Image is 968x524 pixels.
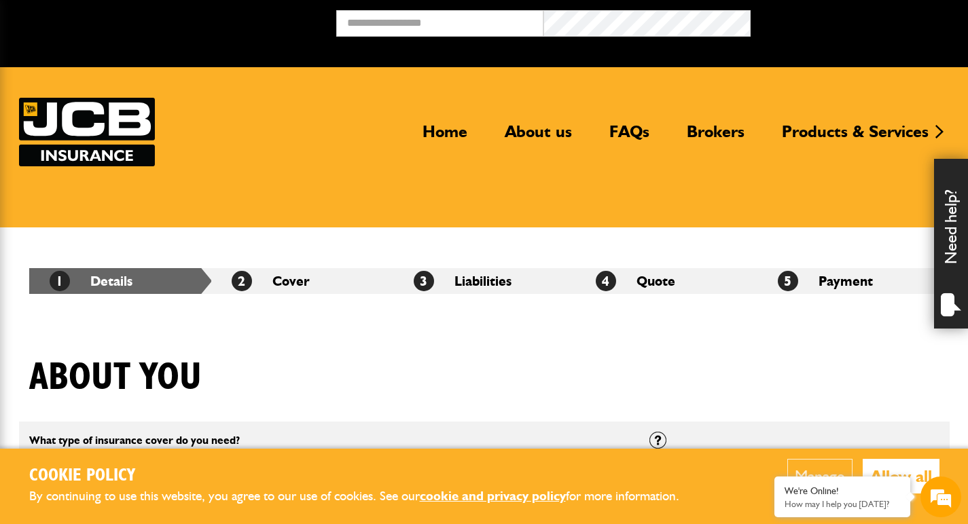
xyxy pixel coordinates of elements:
[596,271,616,291] span: 4
[599,121,660,153] a: FAQs
[751,10,958,31] button: Broker Login
[211,268,393,294] li: Cover
[29,435,240,446] label: What type of insurance cover do you need?
[412,121,478,153] a: Home
[787,459,853,493] button: Manage
[19,98,155,166] a: JCB Insurance Services
[677,121,755,153] a: Brokers
[420,488,566,504] a: cookie and privacy policy
[785,485,900,497] div: We're Online!
[772,121,939,153] a: Products & Services
[785,499,900,509] p: How may I help you today?
[232,271,252,291] span: 2
[575,268,757,294] li: Quote
[29,355,202,400] h1: About you
[19,98,155,166] img: JCB Insurance Services logo
[757,268,939,294] li: Payment
[778,271,798,291] span: 5
[863,459,939,493] button: Allow all
[29,466,702,487] h2: Cookie Policy
[934,159,968,329] div: Need help?
[29,486,702,507] p: By continuing to use this website, you agree to our use of cookies. See our for more information.
[29,268,211,294] li: Details
[393,268,575,294] li: Liabilities
[495,121,582,153] a: About us
[414,271,434,291] span: 3
[50,271,70,291] span: 1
